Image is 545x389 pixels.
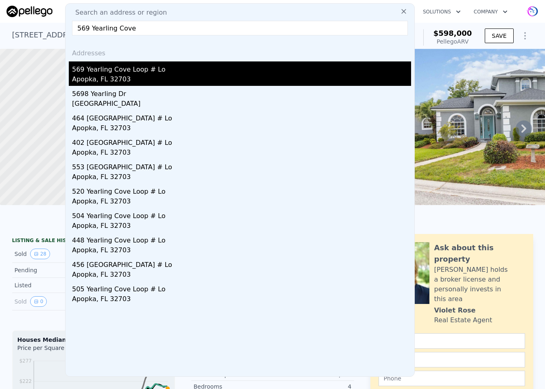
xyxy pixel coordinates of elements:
[72,135,411,148] div: 402 [GEOGRAPHIC_DATA] # Lo
[72,21,408,35] input: Enter an address, city, region, neighborhood or zip code
[19,378,32,384] tspan: $222
[433,37,472,46] div: Pellego ARV
[485,28,513,43] button: SAVE
[15,281,87,289] div: Listed
[72,245,411,257] div: Apopka, FL 32703
[379,371,525,386] input: Phone
[12,29,155,41] div: [STREET_ADDRESS] , Apopka , FL 32712
[72,159,411,172] div: 553 [GEOGRAPHIC_DATA] # Lo
[433,29,472,37] span: $598,000
[7,6,53,17] img: Pellego
[72,257,411,270] div: 456 [GEOGRAPHIC_DATA] # Lo
[72,221,411,232] div: Apopka, FL 32703
[416,4,467,19] button: Solutions
[525,5,538,18] img: avatar
[434,306,476,315] div: Violet Rose
[69,42,411,61] div: Addresses
[379,352,525,367] input: Email
[12,237,175,245] div: LISTING & SALE HISTORY
[72,184,411,197] div: 520 Yearling Cove Loop # Lo
[72,61,411,74] div: 569 Yearling Cove Loop # Lo
[30,249,50,259] button: View historical data
[72,208,411,221] div: 504 Yearling Cove Loop # Lo
[72,123,411,135] div: Apopka, FL 32703
[72,270,411,281] div: Apopka, FL 32703
[434,315,492,325] div: Real Estate Agent
[30,296,47,307] button: View historical data
[69,8,167,17] span: Search an address or region
[72,148,411,159] div: Apopka, FL 32703
[467,4,514,19] button: Company
[72,86,411,99] div: 5698 Yearling Dr
[72,294,411,306] div: Apopka, FL 32703
[18,344,94,357] div: Price per Square Foot
[15,249,87,259] div: Sold
[18,336,170,344] div: Houses Median Sale
[72,99,411,110] div: [GEOGRAPHIC_DATA]
[434,242,525,265] div: Ask about this property
[72,172,411,184] div: Apopka, FL 32703
[15,266,87,274] div: Pending
[19,358,32,364] tspan: $277
[15,296,87,307] div: Sold
[517,28,533,44] button: Show Options
[72,110,411,123] div: 464 [GEOGRAPHIC_DATA] # Lo
[72,232,411,245] div: 448 Yearling Cove Loop # Lo
[434,265,525,304] div: [PERSON_NAME] holds a broker license and personally invests in this area
[72,281,411,294] div: 505 Yearling Cove Loop # Lo
[72,74,411,86] div: Apopka, FL 32703
[72,197,411,208] div: Apopka, FL 32703
[379,333,525,349] input: Name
